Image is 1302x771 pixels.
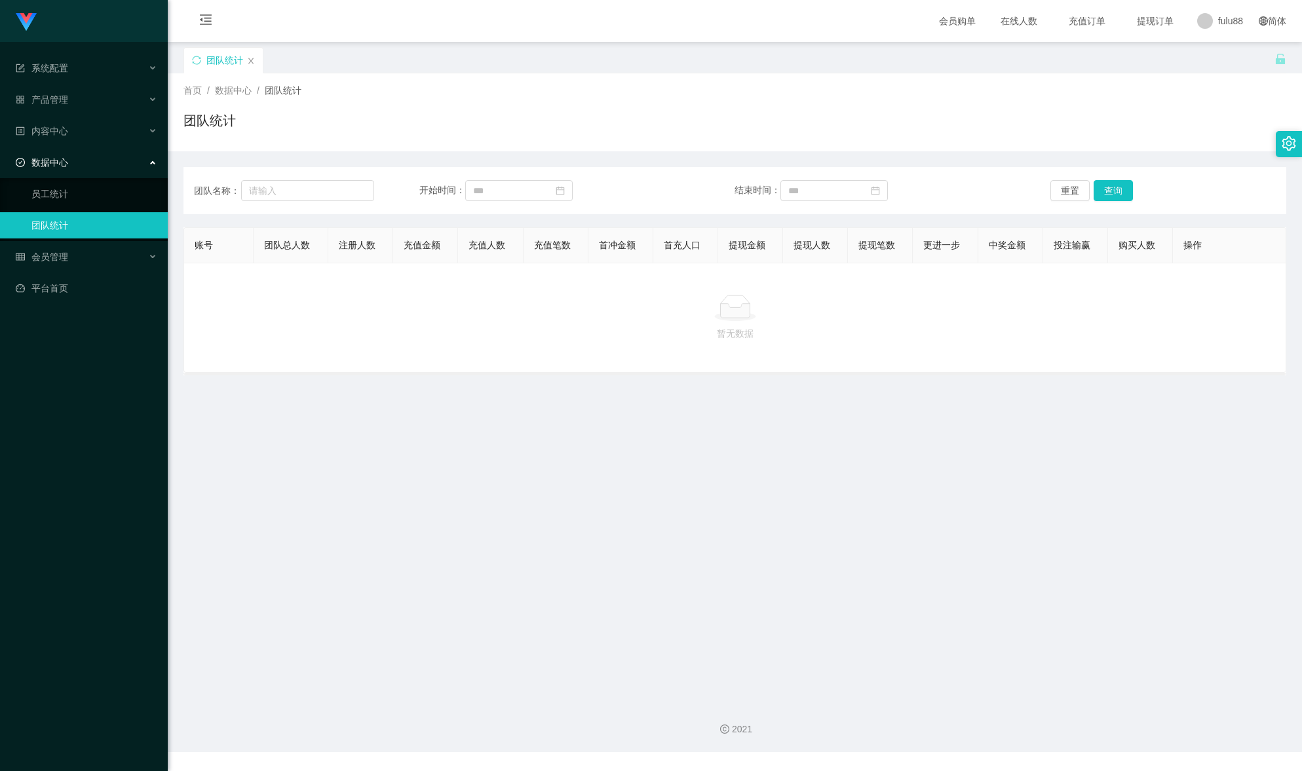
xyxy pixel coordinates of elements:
font: 结束时间： [735,185,780,195]
font: 首页 [183,85,202,96]
a: 员工统计 [31,181,157,207]
font: 团队统计 [183,113,236,128]
font: 提现金额 [729,240,765,250]
font: 充值订单 [1069,16,1105,26]
font: 内容中心 [31,126,68,136]
button: 重置 [1050,180,1090,201]
font: / [257,85,259,96]
i: 图标: 检查-圆圈-o [16,158,25,167]
i: 图标：日历 [871,186,880,195]
font: 充值笔数 [534,240,571,250]
font: 购买人数 [1119,240,1155,250]
button: 查询 [1094,180,1133,201]
i: 图标: appstore-o [16,95,25,104]
font: 投注输赢 [1054,240,1090,250]
i: 图标: 菜单折叠 [183,1,228,43]
i: 图标： 表格 [16,64,25,73]
font: 2021 [732,724,752,734]
i: 图标： 表格 [16,252,25,261]
font: / [207,85,210,96]
i: 图标： 关闭 [247,57,255,65]
font: 账号 [195,240,213,250]
input: 请输入 [241,180,375,201]
i: 图标：日历 [556,186,565,195]
font: 操作 [1183,240,1202,250]
font: fulu88 [1218,16,1243,26]
font: 充值金额 [404,240,440,250]
font: 团队统计 [206,55,243,66]
a: 图标：仪表板平台首页 [16,275,157,301]
font: 团队名称： [194,185,240,196]
font: 提现人数 [794,240,830,250]
font: 暂无数据 [717,328,754,339]
i: 图标：设置 [1282,136,1296,151]
font: 会员管理 [31,252,68,262]
font: 数据中心 [215,85,252,96]
i: 图标：版权 [720,724,729,734]
font: 提现笔数 [858,240,895,250]
font: 更进一步 [923,240,960,250]
font: 提现订单 [1137,16,1174,26]
font: 团队总人数 [264,240,310,250]
i: 图标： 解锁 [1274,53,1286,65]
font: 简体 [1268,16,1286,26]
i: 图标：个人资料 [16,126,25,136]
font: 产品管理 [31,94,68,105]
font: 团队统计 [265,85,301,96]
i: 图标：同步 [192,56,201,65]
font: 中奖金额 [989,240,1025,250]
font: 注册人数 [339,240,375,250]
font: 首充人口 [664,240,700,250]
font: 充值人数 [469,240,505,250]
font: 系统配置 [31,63,68,73]
i: 图标: 全球 [1259,16,1268,26]
font: 数据中心 [31,157,68,168]
img: logo.9652507e.png [16,13,37,31]
font: 在线人数 [1001,16,1037,26]
a: 团队统计 [31,212,157,238]
font: 会员购单 [939,16,976,26]
font: 开始时间： [419,185,465,195]
font: 首冲金额 [599,240,636,250]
